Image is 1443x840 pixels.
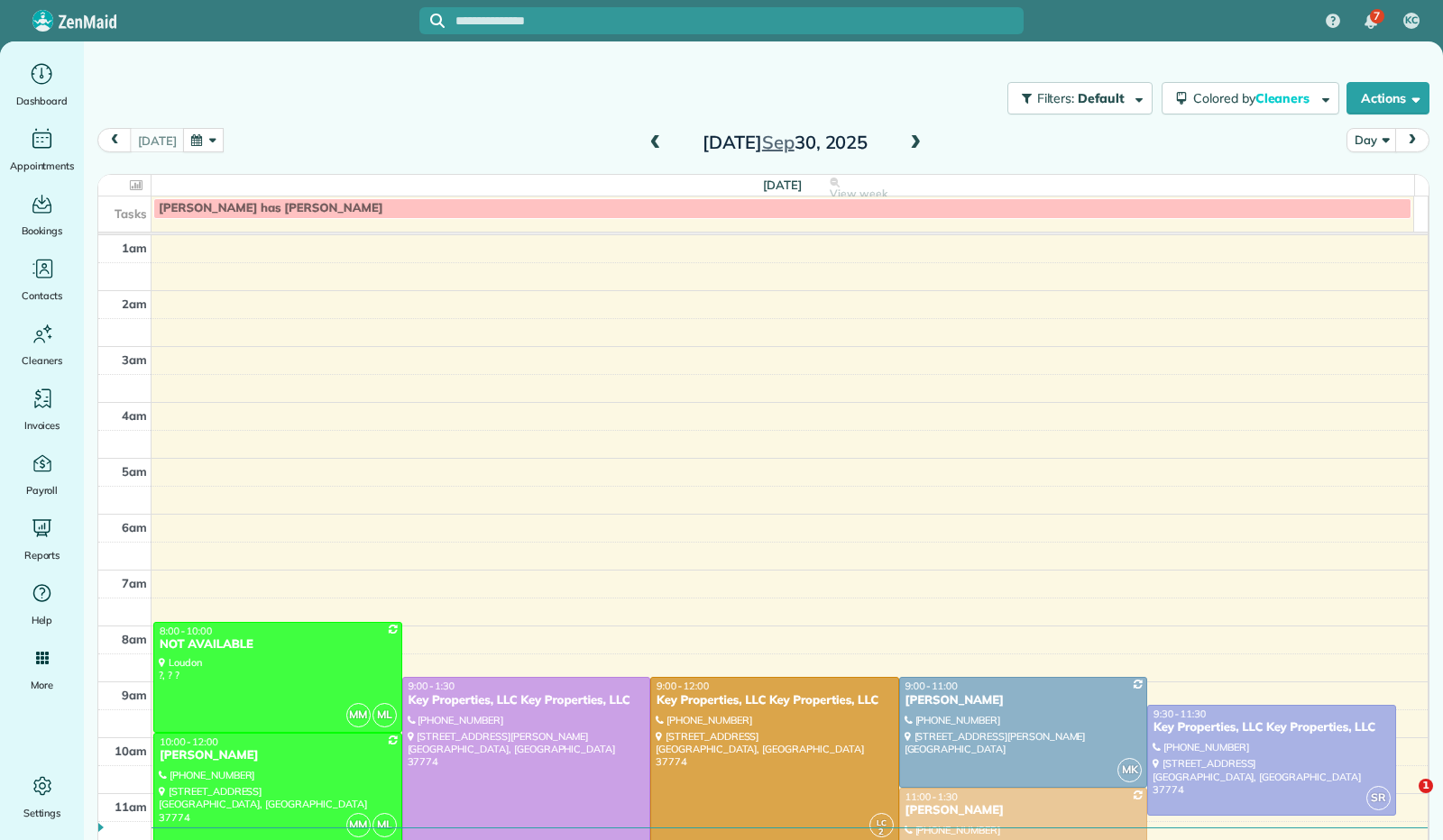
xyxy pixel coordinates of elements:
[346,703,371,727] span: MM
[122,297,147,311] span: 2am
[7,319,77,370] a: Cleaners
[1153,708,1206,720] span: 9:30 - 11:30
[7,384,77,434] a: Invoices
[408,693,646,708] div: Key Properties, LLC Key Properties, LLC
[122,408,147,423] span: 4am
[430,14,445,28] svg: Focus search
[160,625,212,637] span: 8:00 - 10:00
[7,254,77,305] a: Contacts
[22,352,62,370] span: Cleaners
[23,804,61,822] span: Settings
[1117,758,1142,782] span: MK
[1405,14,1418,28] span: KC
[1255,90,1313,106] span: Cleaners
[115,799,147,814] span: 11am
[830,187,887,201] span: View week
[32,611,53,629] span: Help
[130,128,184,152] button: [DATE]
[159,748,397,763] div: [PERSON_NAME]
[905,790,958,803] span: 11:00 - 1:30
[1078,90,1126,106] span: Default
[1352,2,1390,41] div: 7 unread notifications
[1037,90,1075,106] span: Filters:
[763,178,802,192] span: [DATE]
[1346,82,1429,114] button: Actions
[122,576,147,590] span: 7am
[1193,90,1316,106] span: Colored by
[657,680,709,692] span: 9:00 - 12:00
[7,514,77,564] a: Reports
[346,813,371,837] span: MM
[159,637,397,653] div: NOT AVAILABLE
[22,222,63,240] span: Bookings
[160,735,218,748] span: 10:00 - 12:00
[877,817,887,827] span: LC
[24,546,60,564] span: Reports
[7,449,77,499] a: Payroll
[7,772,77,822] a: Settings
[122,520,147,534] span: 6am
[1162,82,1339,114] button: Colored byCleaners
[1382,779,1425,822] iframe: Intercom live chat
[115,744,147,758] span: 10am
[7,59,77,110] a: Dashboard
[1007,82,1153,114] button: Filters: Default
[7,579,77,629] a: Help
[24,416,60,434] span: Invoices
[762,131,795,153] span: Sep
[372,703,397,727] span: ML
[31,676,53,694] span: More
[10,157,75,175] span: Appointments
[1153,720,1391,735] div: Key Properties, LLC Key Properties, LLC
[16,92,68,110] span: Dashboard
[1346,128,1396,152] button: Day
[409,680,455,692] span: 9:00 - 1:30
[22,287,62,305] span: Contacts
[419,14,445,28] button: Focus search
[905,803,1143,818] div: [PERSON_NAME]
[372,813,397,837] span: ML
[122,241,147,255] span: 1am
[122,632,147,646] span: 8am
[122,688,147,702] span: 9am
[998,82,1153,114] a: Filters: Default
[7,189,77,240] a: Bookings
[656,693,894,708] div: Key Properties, LLC Key Properties, LLC
[1419,779,1433,793] span: 1
[1374,9,1380,23] span: 7
[26,481,59,499] span: Payroll
[122,464,147,479] span: 5am
[905,693,1143,708] div: [PERSON_NAME]
[905,680,958,692] span: 9:00 - 11:00
[97,128,132,152] button: prev
[122,352,147,367] span: 3am
[159,201,383,215] span: [PERSON_NAME] has [PERSON_NAME]
[1395,128,1429,152] button: next
[7,124,77,175] a: Appointments
[673,132,898,152] h2: [DATE] 30, 2025
[1366,786,1391,810] span: SR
